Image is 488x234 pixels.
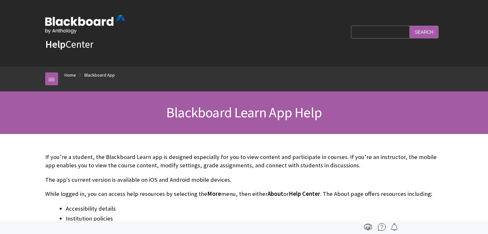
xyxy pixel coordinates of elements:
[289,190,320,197] span: Help Center
[45,176,443,184] p: The app's current version is available on iOS and Android mobile devices.
[45,38,65,51] strong: Help
[66,204,443,213] li: Accessibility details
[390,223,398,231] img: Follow this page
[378,223,386,231] img: More help
[410,26,439,38] input: Search
[64,71,76,79] a: Home
[84,71,115,79] a: Blackboard App
[45,190,443,198] p: While logged in, you can access help resources by selecting the menu, then either or . The About ...
[45,15,125,34] img: Blackboard by Anthology
[66,214,443,223] li: Institution policies
[166,104,322,121] span: Blackboard Learn App Help
[364,223,372,231] img: Print
[268,190,283,197] span: About
[207,190,221,197] span: More
[45,153,443,170] p: If you’re a student, the Blackboard Learn app is designed especially for you to view content and ...
[45,38,93,51] a: HelpCenter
